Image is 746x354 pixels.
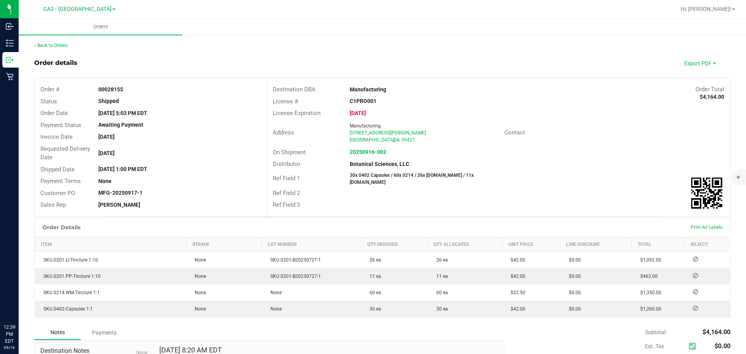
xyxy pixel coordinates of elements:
[560,237,632,251] th: Line Discount
[350,173,474,185] strong: 30x 0402 Capsules / 60x 0214 / 26x [DOMAIN_NAME] / 11x [DOMAIN_NAME]
[40,122,81,129] span: Payment Status
[366,290,381,295] span: 60 ea
[98,134,115,140] strong: [DATE]
[273,201,300,208] span: Ref Field 3
[432,274,448,279] span: 11 ea
[565,306,581,312] span: $0.00
[35,237,186,251] th: Item
[690,289,701,294] span: Reject Inventory
[350,98,376,104] strong: C1PRO001
[428,237,502,251] th: Qty Allocated
[191,306,206,312] span: None
[98,150,115,156] strong: [DATE]
[700,94,724,100] strong: $4,164.00
[685,237,730,251] th: Reject
[565,257,581,263] span: $0.00
[690,306,701,310] span: Reject Inventory
[645,343,686,349] span: Est. Tax
[40,166,75,173] span: Shipped Date
[691,178,722,209] img: Scan me!
[191,274,206,279] span: None
[6,73,14,80] inline-svg: Retail
[6,23,14,30] inline-svg: Inbound
[262,237,361,251] th: Lot Number
[267,257,321,263] span: SKU.0201-B20230727-1
[273,175,300,182] span: Ref Field 1
[507,274,525,279] span: $42.00
[19,19,182,35] a: Orders
[273,98,298,105] span: License #
[366,257,381,263] span: 26 ea
[507,290,525,295] span: $22.50
[3,324,15,345] p: 12:39 PM EDT
[401,137,415,143] span: 30427
[350,161,409,167] strong: Botanical Sciences, LLC
[273,129,294,136] span: Address
[350,137,394,143] span: [GEOGRAPHIC_DATA]
[645,329,666,335] span: Subtotal
[98,178,112,184] strong: None
[273,86,315,93] span: Destination DBA
[273,160,300,167] span: Distributor
[3,345,15,351] p: 09/19
[40,133,73,140] span: Invoice Date
[350,123,381,129] span: Manufacturing
[632,237,685,251] th: Total
[432,306,448,312] span: 30 ea
[507,306,525,312] span: $42.00
[40,290,100,295] span: SKU.0214.WM-Tincture 1:1
[273,110,321,117] span: License Expiration
[267,274,321,279] span: SKU.0201-B20230727-1
[98,110,147,116] strong: [DATE] 5:03 PM EDT
[691,178,722,209] qrcode: 00028155
[702,328,730,336] span: $4,164.00
[394,137,400,143] span: GA
[40,190,75,197] span: Customer PO
[350,86,386,92] strong: Manufacturing
[40,110,68,117] span: Order Date
[40,178,81,185] span: Payment Terms
[432,257,448,263] span: 26 ea
[361,237,427,251] th: Qty Ordered
[8,292,31,315] iframe: Resource center
[502,237,560,251] th: Unit Price
[681,6,731,12] span: Hi, [PERSON_NAME]!
[690,273,701,278] span: Reject Inventory
[40,306,93,312] span: SKU.0402-Capsules 1:1
[691,225,722,230] span: Print All Labels
[366,274,381,279] span: 11 ea
[98,190,143,196] strong: MFG-20250917-1
[191,257,206,263] span: None
[186,237,262,251] th: Strain
[83,23,119,30] span: Orders
[273,190,300,197] span: Ref Field 2
[98,202,140,208] strong: [PERSON_NAME]
[34,43,68,48] a: Back to Orders
[6,56,14,64] inline-svg: Outbound
[393,137,394,143] span: ,
[504,129,525,136] span: Contact
[636,306,661,312] span: $1,260.00
[40,98,57,105] span: Status
[43,6,112,12] span: GA2 - [GEOGRAPHIC_DATA]
[98,166,147,172] strong: [DATE] 1:00 PM EDT
[350,149,386,155] a: 20250916-002
[6,39,14,47] inline-svg: Inventory
[690,257,701,262] span: Reject Inventory
[350,130,426,136] span: [STREET_ADDRESS][PERSON_NAME]
[40,257,98,263] span: SKU.0201.LI-Tincture 1:10
[23,291,32,300] iframe: Resource center unread badge
[636,274,658,279] span: $462.00
[98,86,123,92] strong: 00028155
[81,326,127,340] div: Payments
[191,290,206,295] span: None
[40,274,101,279] span: SKU.0201.PP-Tincture 1:10
[40,86,59,93] span: Order #
[366,306,381,312] span: 30 ea
[267,306,282,312] span: None
[273,149,306,156] span: On Shipment
[98,98,119,104] strong: Shipped
[636,290,661,295] span: $1,350.00
[40,201,66,208] span: Sales Rep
